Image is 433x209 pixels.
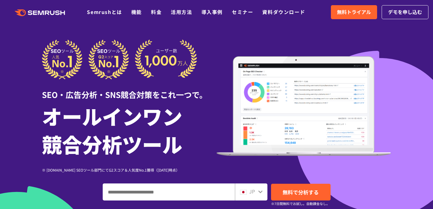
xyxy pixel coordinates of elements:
[103,184,235,200] input: ドメイン、キーワードまたはURLを入力してください
[337,8,371,16] span: 無料トライアル
[131,8,142,16] a: 機能
[388,8,422,16] span: デモを申し込む
[87,8,122,16] a: Semrushとは
[201,8,223,16] a: 導入事例
[249,188,255,195] span: JP
[151,8,162,16] a: 料金
[283,188,319,196] span: 無料で分析する
[271,201,330,207] small: ※7日間無料でお試し。自動課金なし。
[271,184,331,200] a: 無料で分析する
[42,102,217,158] h1: オールインワン 競合分析ツール
[262,8,305,16] a: 資料ダウンロード
[331,5,377,19] a: 無料トライアル
[232,8,253,16] a: セミナー
[171,8,192,16] a: 活用方法
[42,79,217,100] div: SEO・広告分析・SNS競合対策をこれ一つで。
[42,167,217,173] div: ※ [DOMAIN_NAME] SEOツール部門にてG2スコア＆人気度No.1獲得（[DATE]時点）
[382,5,428,19] a: デモを申し込む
